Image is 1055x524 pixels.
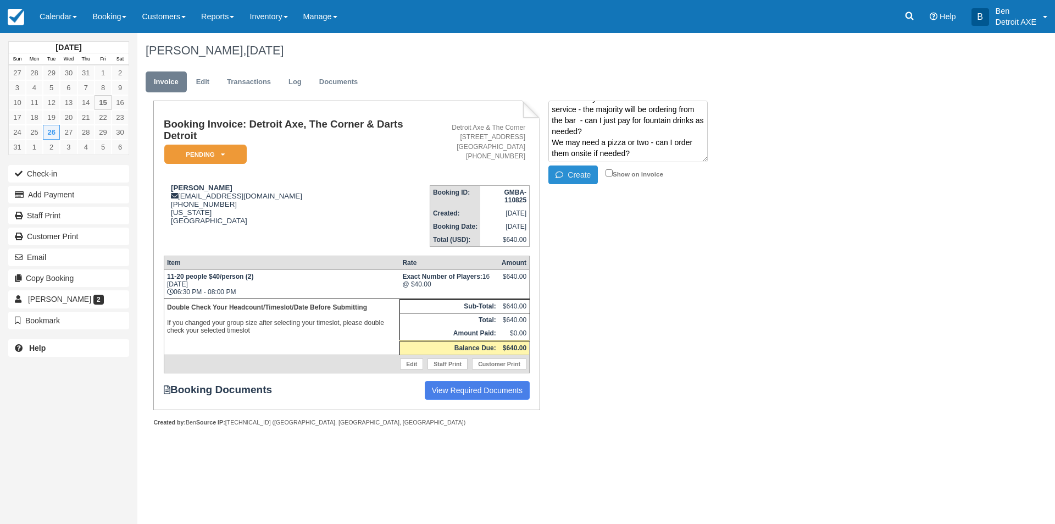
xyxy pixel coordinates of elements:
a: 17 [9,110,26,125]
strong: [DATE] [55,43,81,52]
a: 1 [95,65,112,80]
a: Invoice [146,71,187,93]
th: Sub-Total: [399,299,498,313]
a: 1 [26,140,43,155]
a: 18 [26,110,43,125]
td: $0.00 [499,327,530,341]
span: [DATE] [246,43,284,57]
button: Copy Booking [8,269,129,287]
a: 28 [77,125,95,140]
strong: Created by: [153,419,186,426]
th: Balance Due: [399,340,498,355]
a: View Required Documents [425,381,530,400]
a: 5 [43,80,60,95]
a: 16 [112,95,129,110]
a: 25 [26,125,43,140]
strong: [PERSON_NAME] [171,184,232,192]
a: Edit [400,358,423,369]
p: If you changed your group size after selecting your timeslot, please double check your selected t... [167,302,397,336]
a: 4 [26,80,43,95]
strong: GMBA-110825 [504,189,526,204]
th: Item [164,256,399,269]
span: 2 [93,295,104,305]
a: 29 [95,125,112,140]
a: [PERSON_NAME] 2 [8,290,129,308]
td: $640.00 [499,313,530,327]
img: checkfront-main-nav-mini-logo.png [8,9,24,25]
input: Show on invoice [606,169,613,176]
strong: 11-20 people $40/person (2) [167,273,253,280]
strong: Source IP: [196,419,225,426]
a: 12 [43,95,60,110]
th: Booking Date: [430,220,480,233]
a: Edit [188,71,218,93]
a: 24 [9,125,26,140]
a: 11 [26,95,43,110]
td: [DATE] [480,207,529,220]
strong: Exact Number of Players [402,273,482,280]
a: Customer Print [472,358,526,369]
p: Ben [996,5,1036,16]
a: Help [8,339,129,357]
a: 26 [43,125,60,140]
a: 29 [43,65,60,80]
span: [PERSON_NAME] [28,295,91,304]
a: 19 [43,110,60,125]
a: 6 [60,80,77,95]
th: Thu [77,53,95,65]
div: Ben [TECHNICAL_ID] ([GEOGRAPHIC_DATA], [GEOGRAPHIC_DATA], [GEOGRAPHIC_DATA]) [153,418,540,427]
td: $640.00 [480,233,529,247]
th: Created: [430,207,480,220]
b: Double Check Your Headcount/Timeslot/Date Before Submitting [167,304,367,311]
em: Pending [164,145,247,164]
address: Detroit Axe & The Corner [STREET_ADDRESS] [GEOGRAPHIC_DATA] [PHONE_NUMBER] [434,123,525,161]
a: 31 [9,140,26,155]
a: 3 [9,80,26,95]
a: 22 [95,110,112,125]
td: [DATE] [480,220,529,233]
button: Add Payment [8,186,129,203]
b: Help [29,344,46,352]
a: Log [280,71,310,93]
a: 7 [77,80,95,95]
td: $640.00 [499,299,530,313]
button: Create [548,166,598,184]
button: Bookmark [8,312,129,329]
a: Transactions [219,71,279,93]
div: [EMAIL_ADDRESS][DOMAIN_NAME] [PHONE_NUMBER] [US_STATE] [GEOGRAPHIC_DATA] [164,184,430,225]
a: 23 [112,110,129,125]
a: 28 [26,65,43,80]
a: Staff Print [427,358,468,369]
th: Sat [112,53,129,65]
a: 27 [60,125,77,140]
th: Wed [60,53,77,65]
a: 6 [112,140,129,155]
td: [DATE] 06:30 PM - 08:00 PM [164,269,399,299]
a: 5 [95,140,112,155]
div: $640.00 [502,273,526,289]
a: 4 [77,140,95,155]
button: Email [8,249,129,266]
th: Booking ID: [430,185,480,207]
a: 20 [60,110,77,125]
a: Customer Print [8,228,129,245]
h1: Booking Invoice: Detroit Axe, The Corner & Darts Detroit [164,119,430,141]
i: Help [930,13,937,20]
a: 13 [60,95,77,110]
strong: Booking Documents [164,384,282,396]
a: 2 [43,140,60,155]
a: 21 [77,110,95,125]
div: B [971,8,989,26]
strong: $640.00 [503,344,526,352]
a: 2 [112,65,129,80]
th: Total: [399,313,498,327]
td: 16 @ $40.00 [399,269,498,299]
th: Fri [95,53,112,65]
label: Show on invoice [606,170,663,178]
a: Documents [311,71,367,93]
th: Tue [43,53,60,65]
a: 27 [9,65,26,80]
a: 9 [112,80,129,95]
th: Amount Paid: [399,327,498,341]
a: 3 [60,140,77,155]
